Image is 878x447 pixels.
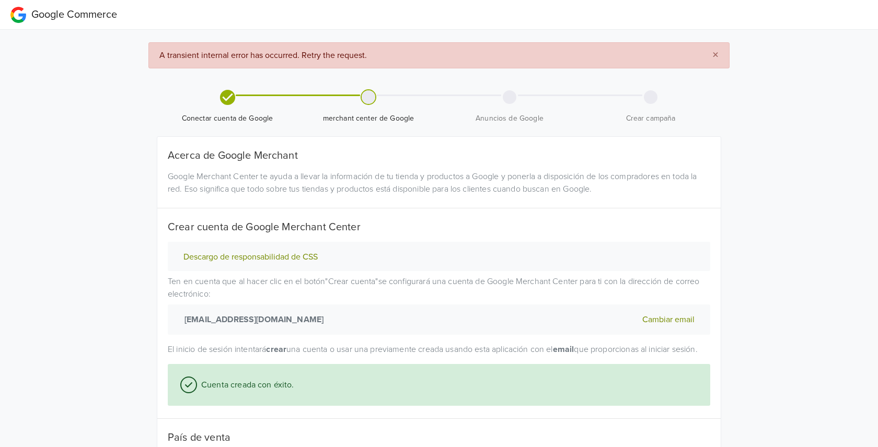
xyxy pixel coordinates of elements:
[168,431,710,444] h5: País de venta
[168,221,710,233] h5: Crear cuenta de Google Merchant Center
[168,343,710,356] p: El inicio de sesión intentará una cuenta o usar una previamente creada usando esta aplicación con...
[180,313,324,326] strong: [EMAIL_ADDRESS][DOMAIN_NAME]
[160,170,718,195] div: Google Merchant Center te ayuda a llevar la información de tu tienda y productos a Google y poner...
[168,275,710,335] p: Ten en cuenta que al hacer clic en el botón " Crear cuenta " se configurará una cuenta de Google ...
[553,344,574,355] strong: email
[159,50,367,61] span: A transient internal error has occurred. Retry the request.
[702,43,729,68] button: Close
[302,113,435,124] span: merchant center de Google
[443,113,576,124] span: Anuncios de Google
[584,113,717,124] span: Crear campaña
[180,252,321,263] button: Descargo de responsabilidad de CSS
[639,313,698,326] button: Cambiar email
[31,8,117,21] span: Google Commerce
[266,344,286,355] strong: crear
[161,113,294,124] span: Conectar cuenta de Google
[168,149,710,162] h5: Acerca de Google Merchant
[712,48,719,63] span: ×
[197,379,294,391] span: Cuenta creada con éxito.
